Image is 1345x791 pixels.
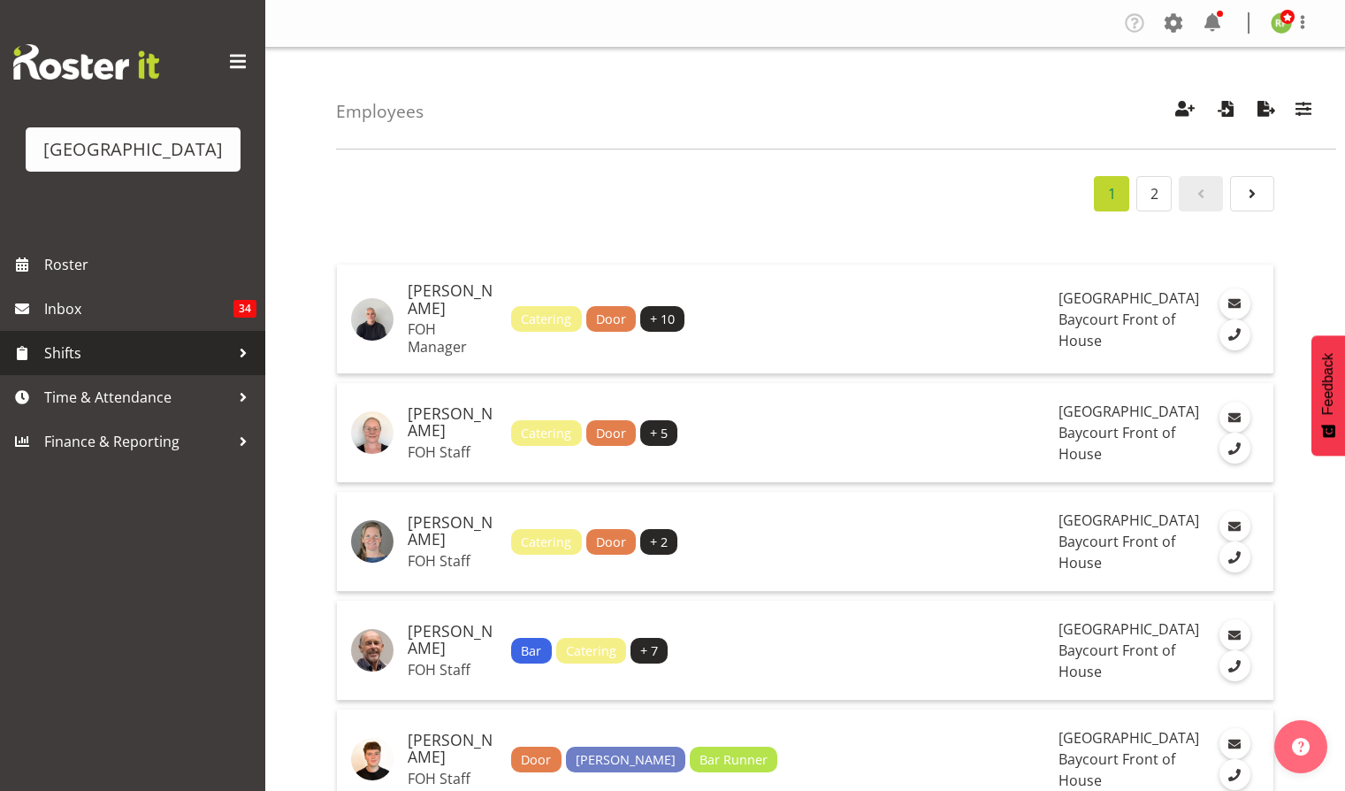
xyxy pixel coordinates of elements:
span: [GEOGRAPHIC_DATA] [1058,511,1199,530]
span: Catering [521,310,571,329]
img: alec-werecf62608b5cf1bac0a7f4215149ea9c92.png [351,629,394,672]
div: [GEOGRAPHIC_DATA] [43,136,223,163]
p: FOH Manager [408,320,497,356]
span: [GEOGRAPHIC_DATA] [1058,402,1199,421]
img: ailie-rundle7dac88053a8741b8af2ff3aa8631103f.png [351,520,394,563]
button: Create Employees [1166,92,1204,131]
a: Page 0. [1179,176,1223,211]
span: Time & Attendance [44,384,230,411]
button: Import Employees [1207,92,1244,131]
span: Baycourt Front of House [1058,532,1175,572]
button: Filter Employees [1285,92,1322,131]
span: [GEOGRAPHIC_DATA] [1058,728,1199,748]
img: richard-freeman9074.jpg [1271,12,1292,34]
span: Bar Runner [699,750,768,770]
span: Shifts [44,340,230,366]
h5: [PERSON_NAME] [408,405,497,441]
a: Call Employee [1219,319,1250,350]
span: Catering [521,424,571,443]
span: Inbox [44,296,233,322]
span: Roster [44,251,256,278]
a: Call Employee [1219,541,1250,572]
a: Email Employee [1219,511,1250,541]
span: + 5 [650,424,668,443]
h5: [PERSON_NAME] [408,514,497,549]
a: Email Employee [1219,402,1250,433]
span: Door [521,750,551,770]
span: + 10 [650,310,675,329]
button: Export Employees [1248,92,1285,131]
span: + 2 [650,533,668,552]
span: [GEOGRAPHIC_DATA] [1058,619,1199,639]
p: FOH Staff [408,552,497,570]
span: Baycourt Front of House [1058,423,1175,464]
a: Page 2. [1230,176,1274,211]
p: FOH Staff [408,770,497,787]
h5: [PERSON_NAME] [408,282,497,318]
img: Rosterit website logo [13,44,159,80]
span: Door [596,533,626,552]
span: Baycourt Front of House [1058,749,1175,790]
span: Baycourt Front of House [1058,641,1175,681]
img: help-xxl-2.png [1292,738,1310,756]
a: Email Employee [1219,728,1250,759]
a: Email Employee [1219,288,1250,319]
span: Door [596,310,626,329]
p: FOH Staff [408,661,497,679]
a: Page 2. [1136,176,1172,211]
img: alex-freeman26db351a382310a1365d281bf382cf21.png [351,738,394,780]
span: Bar [521,641,541,661]
span: Catering [566,641,616,661]
span: Finance & Reporting [44,428,230,455]
h5: [PERSON_NAME] [408,732,497,767]
span: [GEOGRAPHIC_DATA] [1058,288,1199,308]
a: Email Employee [1219,619,1250,650]
img: aaron-smarte17f1d9530554f4cf5705981c6d53785.png [351,298,394,341]
a: Call Employee [1219,759,1250,790]
a: Call Employee [1219,650,1250,681]
span: Catering [521,533,571,552]
span: 34 [233,300,256,318]
a: Call Employee [1219,433,1250,464]
p: FOH Staff [408,443,497,461]
img: aiddie-carnihanbb1db3716183742c78aaef00898c467a.png [351,411,394,454]
span: Feedback [1320,353,1336,415]
h4: Employees [336,102,424,121]
h5: [PERSON_NAME] [408,623,497,658]
span: Door [596,424,626,443]
span: [PERSON_NAME] [576,750,676,770]
span: + 7 [640,641,658,661]
button: Feedback - Show survey [1311,335,1345,456]
span: Baycourt Front of House [1058,310,1175,350]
